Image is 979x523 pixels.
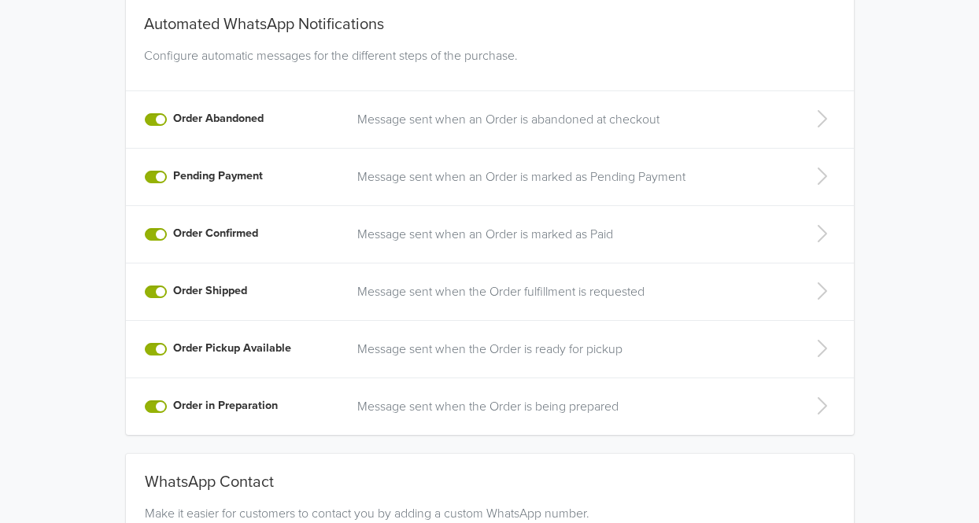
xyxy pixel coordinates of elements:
[173,110,264,127] label: Order Abandoned
[145,504,835,523] div: Make it easier for customers to contact you by adding a custom WhatsApp number.
[173,168,263,185] label: Pending Payment
[173,397,278,414] label: Order in Preparation
[357,225,780,244] a: Message sent when an Order is marked as Paid
[357,397,780,416] a: Message sent when the Order is being prepared
[173,282,247,300] label: Order Shipped
[357,340,780,359] a: Message sent when the Order is ready for pickup
[357,282,780,301] a: Message sent when the Order fulfillment is requested
[173,340,291,357] label: Order Pickup Available
[138,46,842,84] div: Configure automatic messages for the different steps of the purchase.
[357,168,780,186] a: Message sent when an Order is marked as Pending Payment
[357,110,780,129] a: Message sent when an Order is abandoned at checkout
[145,473,835,498] div: WhatsApp Contact
[173,225,258,242] label: Order Confirmed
